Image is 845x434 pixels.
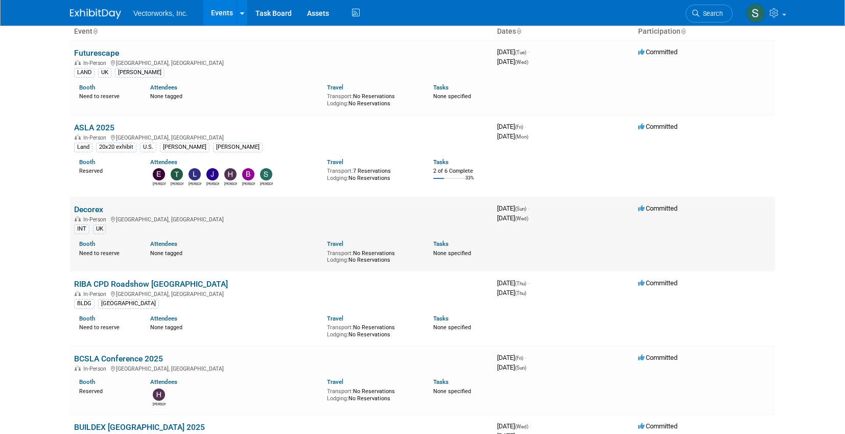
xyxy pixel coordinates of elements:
a: Booth [79,84,95,91]
img: In-Person Event [75,366,81,371]
div: [PERSON_NAME] [213,143,263,152]
a: Tasks [433,84,449,91]
span: (Fri) [515,124,523,130]
img: Shauna Bruno [260,168,272,180]
a: Sort by Event Name [92,27,98,35]
span: (Tue) [515,50,526,55]
a: Search [686,5,733,22]
span: (Thu) [515,281,526,286]
a: Sort by Start Date [516,27,521,35]
div: [GEOGRAPHIC_DATA], [GEOGRAPHIC_DATA] [74,133,489,141]
img: Henry Amogu [224,168,237,180]
span: Transport: [327,93,353,100]
span: Lodging: [327,175,348,181]
a: Futurescape [74,48,119,58]
img: Bryan Goff [242,168,254,180]
div: None tagged [150,91,320,100]
img: Tony Kostreski [171,168,183,180]
span: [DATE] [497,214,528,222]
img: Lee Draminski [189,168,201,180]
div: [GEOGRAPHIC_DATA], [GEOGRAPHIC_DATA] [74,364,489,372]
div: Bryan Goff [242,180,255,187]
div: Jennifer Niziolek [206,180,219,187]
span: - [525,123,526,130]
span: [DATE] [497,132,528,140]
img: In-Person Event [75,134,81,140]
a: Travel [327,315,343,322]
a: Attendees [150,158,177,166]
div: Need to reserve [79,91,135,100]
img: ExhibitDay [70,9,121,19]
img: Eric Gilbey [153,168,165,180]
span: Lodging: [327,331,348,338]
a: Attendees [150,240,177,247]
div: No Reservations No Reservations [327,386,418,402]
div: [GEOGRAPHIC_DATA] [98,299,159,308]
div: 2 of 6 Complete [433,168,489,175]
span: [DATE] [497,363,526,371]
a: Travel [327,378,343,385]
span: - [528,204,529,212]
span: Transport: [327,168,353,174]
span: Committed [638,123,677,130]
div: 7 Reservations No Reservations [327,166,418,181]
span: - [528,48,529,56]
div: Need to reserve [79,322,135,331]
span: Committed [638,279,677,287]
span: Committed [638,354,677,361]
th: Participation [634,23,775,40]
a: Booth [79,315,95,322]
span: [DATE] [497,204,529,212]
div: Henry Amogu [153,401,166,407]
a: BCSLA Conference 2025 [74,354,163,363]
img: Sarah Angley [746,4,765,23]
span: Lodging: [327,257,348,263]
span: In-Person [83,216,109,223]
img: In-Person Event [75,291,81,296]
img: Jennifer Niziolek [206,168,219,180]
div: LAND [74,68,95,77]
a: BUILDEX [GEOGRAPHIC_DATA] 2025 [74,422,205,432]
span: - [530,422,531,430]
span: - [528,279,529,287]
a: Tasks [433,240,449,247]
th: Dates [493,23,634,40]
div: Land [74,143,92,152]
span: Committed [638,48,677,56]
span: (Thu) [515,290,526,296]
span: None specified [433,324,471,331]
a: Decorex [74,204,103,214]
div: UK [98,68,111,77]
span: (Wed) [515,216,528,221]
img: In-Person Event [75,216,81,221]
span: [DATE] [497,48,529,56]
span: - [525,354,526,361]
td: 33% [465,175,474,189]
span: (Fri) [515,355,523,361]
div: [GEOGRAPHIC_DATA], [GEOGRAPHIC_DATA] [74,215,489,223]
span: (Wed) [515,424,528,429]
a: Attendees [150,378,177,385]
div: Henry Amogu [224,180,237,187]
a: Travel [327,158,343,166]
div: BLDG [74,299,95,308]
a: ASLA 2025 [74,123,114,132]
div: Reserved [79,386,135,395]
span: [DATE] [497,289,526,296]
span: [DATE] [497,123,526,130]
div: No Reservations No Reservations [327,248,418,264]
div: Eric Gilbey [153,180,166,187]
span: [DATE] [497,354,526,361]
a: Tasks [433,378,449,385]
span: Transport: [327,388,353,395]
div: None tagged [150,248,320,257]
span: Search [699,10,723,17]
span: Lodging: [327,395,348,402]
a: Tasks [433,158,449,166]
div: 20x20 exhibit [96,143,136,152]
a: Tasks [433,315,449,322]
a: Travel [327,240,343,247]
th: Event [70,23,493,40]
div: Shauna Bruno [260,180,273,187]
div: Tony Kostreski [171,180,183,187]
